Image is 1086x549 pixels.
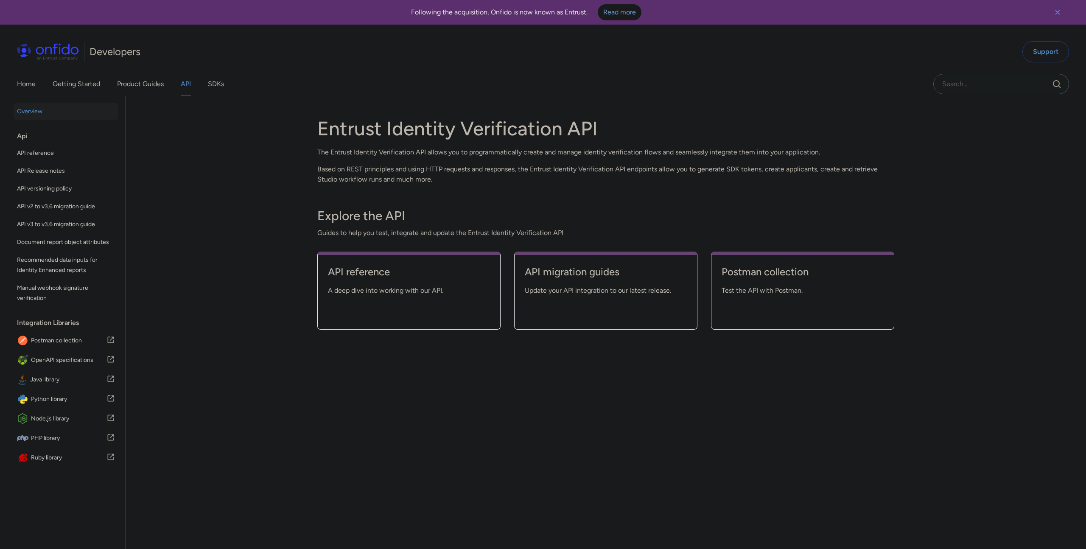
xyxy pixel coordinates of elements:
span: API v2 to v3.6 migration guide [17,202,115,212]
div: Api [17,128,122,145]
img: IconNode.js library [17,413,31,425]
a: Home [17,72,36,96]
div: Following the acquisition, Onfido is now known as Entrust. [10,4,1042,20]
a: IconPHP libraryPHP library [14,429,118,448]
a: Product Guides [117,72,164,96]
a: IconPython libraryPython library [14,390,118,409]
span: Guides to help you test, integrate and update the Entrust Identity Verification API [317,228,894,238]
a: API versioning policy [14,180,118,197]
div: Integration Libraries [17,314,122,331]
a: Postman collection [722,265,884,286]
a: SDKs [208,72,224,96]
img: IconOpenAPI specifications [17,354,31,366]
a: IconOpenAPI specificationsOpenAPI specifications [14,351,118,370]
span: API v3 to v3.6 migration guide [17,219,115,230]
span: Postman collection [31,335,106,347]
span: API versioning policy [17,184,115,194]
h1: Developers [90,45,140,59]
a: API reference [14,145,118,162]
span: PHP library [31,432,106,444]
button: Close banner [1042,2,1073,23]
img: IconPython library [17,393,31,405]
a: Overview [14,103,118,120]
img: Onfido Logo [17,43,79,60]
input: Onfido search input field [933,74,1069,94]
a: IconRuby libraryRuby library [14,448,118,467]
p: The Entrust Identity Verification API allows you to programmatically create and manage identity v... [317,147,894,157]
a: IconNode.js libraryNode.js library [14,409,118,428]
span: Python library [31,393,106,405]
a: IconPostman collectionPostman collection [14,331,118,350]
a: API Release notes [14,162,118,179]
span: Ruby library [31,452,106,464]
span: API reference [17,148,115,158]
span: Recommended data inputs for Identity Enhanced reports [17,255,115,275]
span: Overview [17,106,115,117]
svg: Close banner [1052,7,1063,17]
img: IconPHP library [17,432,31,444]
span: Test the API with Postman. [722,286,884,296]
a: Getting Started [53,72,100,96]
span: Update your API integration to our latest release. [525,286,687,296]
h4: API migration guides [525,265,687,279]
a: Read more [598,4,641,20]
span: Java library [30,374,106,386]
a: API v2 to v3.6 migration guide [14,198,118,215]
span: API Release notes [17,166,115,176]
span: A deep dive into working with our API. [328,286,490,296]
a: IconJava libraryJava library [14,370,118,389]
img: IconJava library [17,374,30,386]
img: IconPostman collection [17,335,31,347]
h3: Explore the API [317,207,894,224]
h4: Postman collection [722,265,884,279]
h1: Entrust Identity Verification API [317,117,894,140]
span: Node.js library [31,413,106,425]
span: OpenAPI specifications [31,354,106,366]
a: API [181,72,191,96]
span: Manual webhook signature verification [17,283,115,303]
a: Document report object attributes [14,234,118,251]
a: API migration guides [525,265,687,286]
span: Document report object attributes [17,237,115,247]
a: Support [1022,41,1069,62]
a: API v3 to v3.6 migration guide [14,216,118,233]
a: Recommended data inputs for Identity Enhanced reports [14,252,118,279]
p: Based on REST principles and using HTTP requests and responses, the Entrust Identity Verification... [317,164,894,185]
a: API reference [328,265,490,286]
a: Manual webhook signature verification [14,280,118,307]
img: IconRuby library [17,452,31,464]
h4: API reference [328,265,490,279]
